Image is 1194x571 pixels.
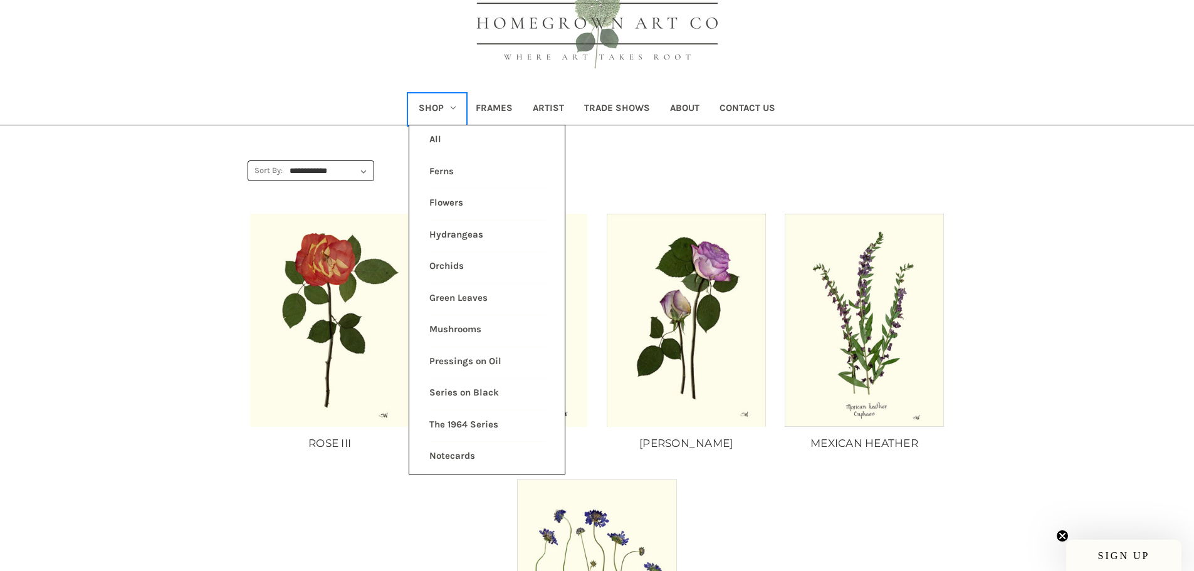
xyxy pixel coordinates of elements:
a: Flowers [429,189,545,220]
span: SIGN UP [1098,550,1150,561]
a: MEXICAN HEATHER, Price range from $10.00 to $235.00 [782,436,946,452]
button: Close teaser [1056,530,1069,542]
a: ROSE III, Price range from $10.00 to $235.00 [248,436,412,452]
a: Pressings on Oil [429,347,545,379]
a: The 1964 Series [429,411,545,442]
a: Green Leaves [429,284,545,315]
a: Trade Shows [574,94,660,125]
a: Artist [523,94,574,125]
a: Orchids [429,252,545,283]
a: Mushrooms [429,315,545,347]
a: Shop [409,94,466,125]
a: About [660,94,710,125]
img: Unframed [605,214,767,426]
label: Sort By: [248,161,283,180]
a: Frames [466,94,523,125]
div: SIGN UPClose teaser [1066,540,1181,571]
a: ROSE III, Price range from $10.00 to $235.00 [249,214,411,426]
a: Notecards [429,442,545,473]
img: Unframed [249,214,411,426]
a: Series on Black [429,379,545,410]
a: ROSE II, Price range from $10.00 to $235.00 [604,436,768,452]
a: Hydrangeas [429,221,545,252]
a: Contact Us [710,94,785,125]
a: Ferns [429,157,545,189]
a: ROSE II, Price range from $10.00 to $235.00 [605,214,767,426]
img: Unframed [783,214,945,426]
a: MEXICAN HEATHER, Price range from $10.00 to $235.00 [783,214,945,426]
